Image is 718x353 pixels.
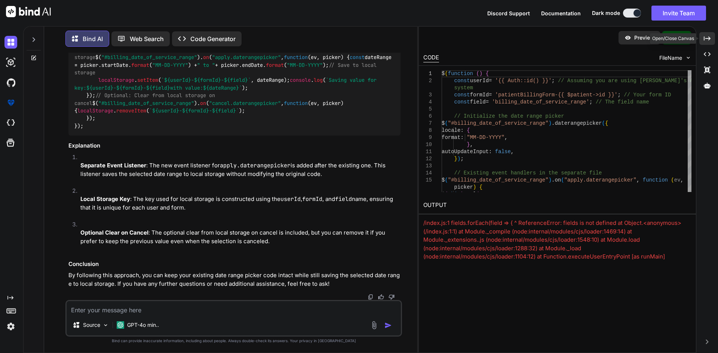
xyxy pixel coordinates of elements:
span: field [470,99,485,105]
p: Source [83,321,100,329]
span: $ [442,177,445,183]
span: format [442,134,460,140]
span: = [485,99,488,105]
span: , [504,134,507,140]
span: 'billing_date_of_service_range' [492,99,589,105]
span: { [485,71,488,77]
span: ev [674,177,680,183]
div: 11 [423,148,432,155]
span: this [448,191,460,197]
span: format [266,62,284,68]
span: ${formId} [194,77,221,84]
span: function [284,54,308,61]
span: setItem [137,77,158,84]
button: Documentation [541,9,581,17]
span: ` - - ` [161,77,251,84]
span: false [495,149,510,155]
span: removeItem [116,107,146,114]
span: const [454,92,470,98]
span: Documentation [541,10,581,16]
span: Discord Support [487,10,530,16]
img: attachment [370,321,378,329]
strong: Optional Clear on Cancel [80,229,148,236]
span: autoUpdateInput [442,149,489,155]
span: FileName [659,54,682,62]
span: format [131,62,149,68]
p: Preview [634,34,654,41]
span: $ [442,120,445,126]
span: ) [548,177,551,183]
code: userId [280,195,301,203]
span: ev, picker [311,100,341,106]
span: $ [442,71,445,77]
span: function [284,100,308,106]
span: , [680,177,683,183]
span: = [489,92,492,98]
div: 4 [423,99,432,106]
span: ${userId} [164,77,191,84]
span: ; [617,92,620,98]
img: GPT-4o mini [117,321,124,329]
h2: OUTPUT [419,196,696,214]
div: 14 [423,170,432,177]
span: "cancel.daterangepicker" [209,100,281,106]
span: // Initialize the date range picker [454,113,564,119]
span: "#billing_date_of_service_range" [448,177,548,183]
span: ( [445,71,448,77]
div: /index.js:1 fields.forEach(field => { ^ ReferenceError: fields is not defined at Object.<anonymou... [423,219,691,278]
span: ( [476,71,479,77]
span: ${field} [224,77,248,84]
span: daterangepicker [555,120,602,126]
span: "#billing_date_of_service_range" [101,54,197,61]
span: on [200,100,206,106]
span: ${field} [212,107,236,114]
p: Code Generator [190,34,236,43]
img: copy [368,294,374,300]
span: ` - - ` [149,107,239,114]
span: } [467,142,470,148]
span: Dark mode [592,9,620,17]
code: formId [302,195,322,203]
img: premium [4,96,17,109]
span: console [290,77,311,84]
div: 3 [423,92,432,99]
div: CODE [423,53,439,62]
span: : [460,127,463,133]
span: '{{ Auth::id() }}' [495,78,552,84]
span: "MM-DD-YYYY" [287,62,323,68]
span: ( [476,191,479,197]
div: 16 [423,191,432,198]
div: 12 [423,155,432,162]
span: , [511,149,514,155]
span: "#billing_date_of_service_range" [98,100,194,106]
p: Bind AI [83,34,103,43]
span: ) [457,156,460,162]
span: // Optional: Clear from local storage on cancel [74,92,218,106]
span: "MM-DD-YYYY" [467,134,504,140]
div: 5 [423,106,432,113]
strong: Separate Event Listener [80,162,146,169]
span: // Existing event handlers in the separate file [454,170,602,176]
div: 1 [423,70,432,77]
h3: Explanation [68,142,401,150]
span: localStorage [77,107,113,114]
span: . [552,120,555,126]
span: ( [602,120,605,126]
span: const [350,54,365,61]
span: ${userId} [152,107,179,114]
span: } [454,156,457,162]
span: , [636,177,639,183]
div: Open/Close Canvas [650,33,696,44]
div: 9 [423,134,432,141]
p: : The new event listener for is added after the existing one. This listener saves the selected da... [80,161,401,178]
span: // New event listener for saving to local storage [74,46,221,61]
span: "MM-DD-YYYY" [152,62,188,68]
span: on [555,177,561,183]
p: Web Search [130,34,164,43]
span: ${userId} [86,84,113,91]
span: ) [479,71,482,77]
span: ( [445,191,448,197]
span: ; [589,99,592,105]
span: ev, picker [311,54,341,61]
span: 'patientBillingForm-{{ $patient->id }}' [495,92,618,98]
